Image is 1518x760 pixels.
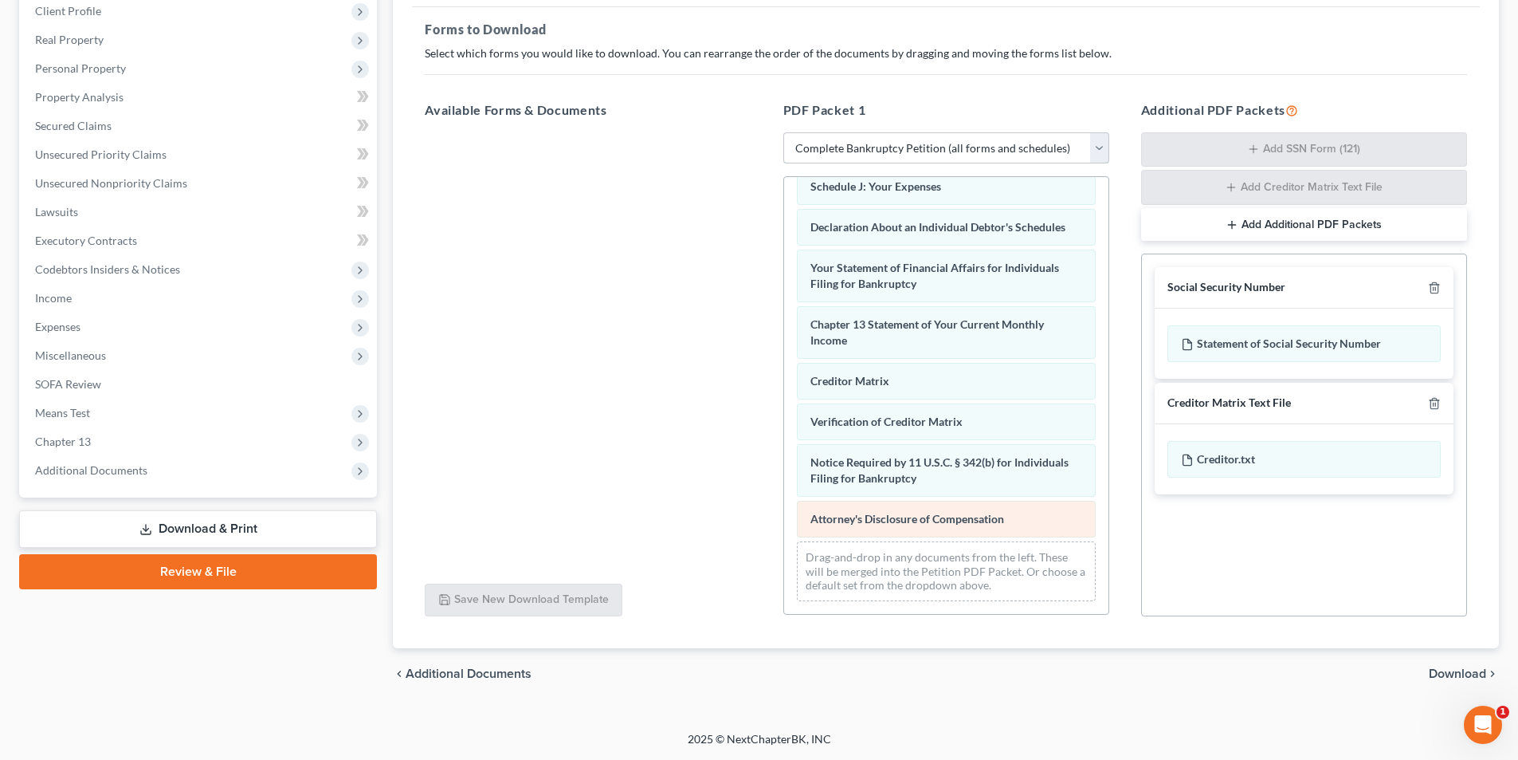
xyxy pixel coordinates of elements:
span: Secured Claims [35,119,112,132]
button: Save New Download Template [425,584,622,617]
span: Creditor Matrix [810,374,889,388]
span: Means Test [35,406,90,419]
span: Additional Documents [406,667,531,680]
span: Executory Contracts [35,234,137,247]
span: Unsecured Nonpriority Claims [35,176,187,190]
a: Unsecured Nonpriority Claims [22,169,377,198]
span: Attorney's Disclosure of Compensation [810,512,1004,526]
button: Add Additional PDF Packets [1141,208,1467,242]
a: Unsecured Priority Claims [22,140,377,169]
div: Drag-and-drop in any documents from the left. These will be merged into the Petition PDF Packet. ... [797,541,1096,601]
i: chevron_left [393,667,406,680]
span: Your Statement of Financial Affairs for Individuals Filing for Bankruptcy [810,261,1059,290]
button: Add SSN Form (121) [1141,132,1467,167]
a: Secured Claims [22,112,377,140]
iframe: Intercom live chat [1464,706,1502,744]
h5: Forms to Download [425,20,1467,39]
span: Lawsuits [35,205,78,219]
span: 1 [1496,706,1509,719]
span: Additional Documents [35,463,147,477]
a: Download & Print [19,510,377,548]
h5: PDF Packet 1 [783,100,1109,120]
a: Executory Contracts [22,226,377,255]
span: Personal Property [35,61,126,75]
span: Schedule J: Your Expenses [810,179,941,193]
p: Select which forms you would like to download. You can rearrange the order of the documents by dr... [425,45,1467,61]
a: Lawsuits [22,198,377,226]
a: Review & File [19,554,377,589]
h5: Available Forms & Documents [425,100,751,120]
a: SOFA Review [22,370,377,399]
span: Client Profile [35,4,101,18]
span: Chapter 13 [35,435,91,448]
div: Statement of Social Security Number [1167,325,1441,362]
a: chevron_left Additional Documents [393,667,531,680]
span: Miscellaneous [35,348,106,362]
span: Chapter 13 Statement of Your Current Monthly Income [810,317,1044,347]
span: Real Property [35,33,104,46]
div: Creditor Matrix Text File [1167,396,1291,411]
div: Social Security Number [1167,280,1285,295]
i: chevron_right [1486,667,1499,680]
button: Add Creditor Matrix Text File [1141,170,1467,205]
span: Unsecured Priority Claims [35,148,167,161]
a: Property Analysis [22,83,377,112]
span: Property Analysis [35,90,124,104]
span: Expenses [35,320,80,333]
span: Notice Required by 11 U.S.C. § 342(b) for Individuals Filing for Bankruptcy [810,455,1069,485]
div: 2025 © NextChapterBK, INC [305,731,1214,760]
span: Download [1429,667,1486,680]
span: Income [35,291,72,305]
span: Declaration About an Individual Debtor's Schedules [810,220,1065,234]
button: Download chevron_right [1429,667,1499,680]
span: SOFA Review [35,377,101,391]
span: Codebtors Insiders & Notices [35,262,180,276]
div: Creditor.txt [1167,441,1441,478]
span: Verification of Creditor Matrix [810,415,963,428]
h5: Additional PDF Packets [1141,100,1467,120]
